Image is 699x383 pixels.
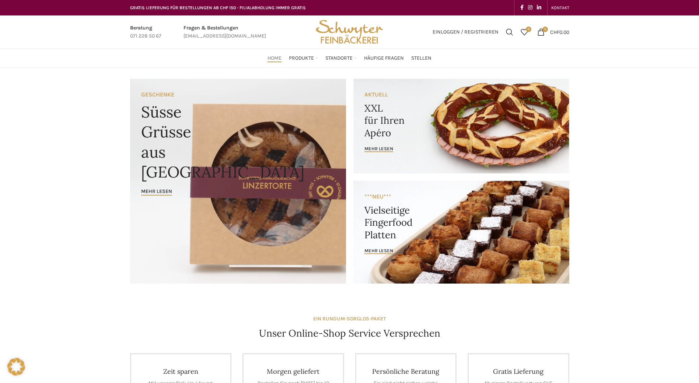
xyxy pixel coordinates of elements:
[526,27,531,32] span: 0
[259,327,440,340] h4: Unser Online-Shop Service Versprechen
[268,55,282,62] span: Home
[313,15,385,49] img: Bäckerei Schwyter
[255,367,332,376] h4: Morgen geliefert
[551,5,569,10] span: KONTAKT
[313,28,385,35] a: Site logo
[289,55,314,62] span: Produkte
[142,367,220,376] h4: Zeit sparen
[353,181,569,284] a: Banner link
[268,51,282,66] a: Home
[542,27,548,32] span: 0
[502,25,517,39] a: Suchen
[550,29,559,35] span: CHF
[130,79,346,284] a: Banner link
[480,367,557,376] h4: Gratis Lieferung
[325,51,357,66] a: Standorte
[534,25,573,39] a: 0 CHF0.00
[518,3,526,13] a: Facebook social link
[364,51,404,66] a: Häufige Fragen
[130,5,306,10] span: GRATIS LIEFERUNG FÜR BESTELLUNGEN AB CHF 150 - FILIALABHOLUNG IMMER GRATIS
[433,29,499,35] span: Einloggen / Registrieren
[551,0,569,15] a: KONTAKT
[429,25,502,39] a: Einloggen / Registrieren
[535,3,544,13] a: Linkedin social link
[548,0,573,15] div: Secondary navigation
[325,55,353,62] span: Standorte
[289,51,318,66] a: Produkte
[364,55,404,62] span: Häufige Fragen
[313,316,386,322] strong: EIN RUNDUM-SORGLOS-PAKET
[130,24,161,41] a: Infobox link
[411,55,431,62] span: Stellen
[526,3,535,13] a: Instagram social link
[550,29,569,35] bdi: 0.00
[126,51,573,66] div: Main navigation
[367,367,445,376] h4: Persönliche Beratung
[517,25,532,39] a: 0
[517,25,532,39] div: Meine Wunschliste
[353,79,569,173] a: Banner link
[184,24,266,41] a: Infobox link
[411,51,431,66] a: Stellen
